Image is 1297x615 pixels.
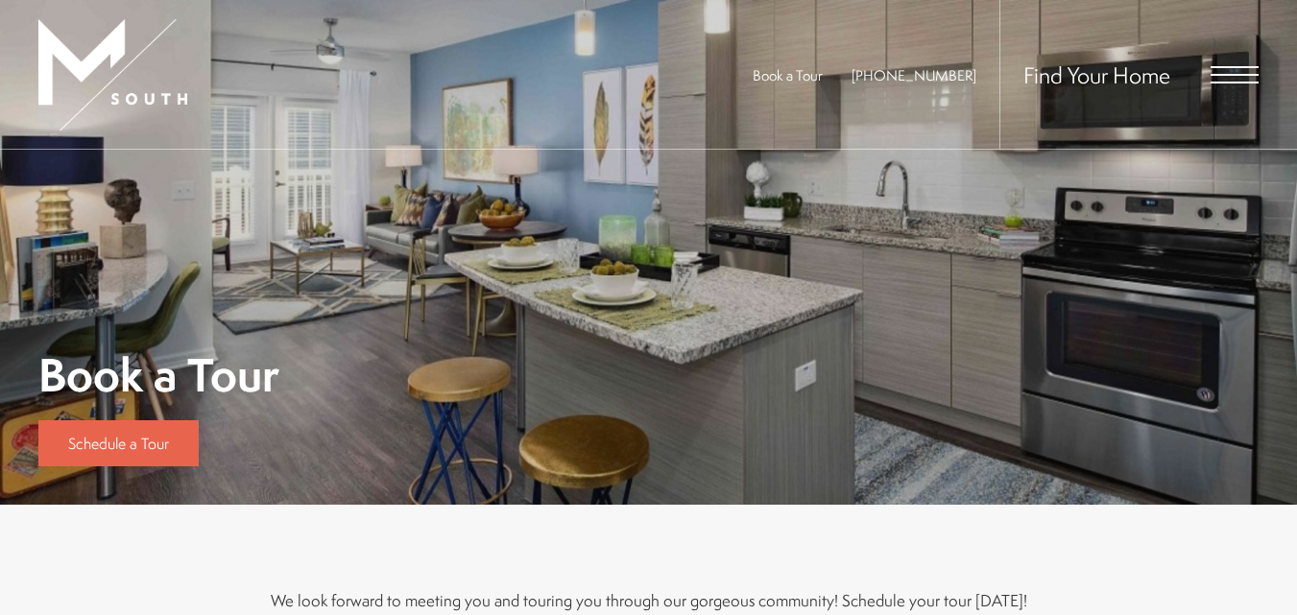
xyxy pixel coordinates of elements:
[1211,66,1259,83] button: Open Menu
[38,420,199,466] a: Schedule a Tour
[1023,59,1170,90] a: Find Your Home
[68,433,169,454] span: Schedule a Tour
[121,586,1177,614] p: We look forward to meeting you and touring you through our gorgeous community! Schedule your tour...
[852,65,976,85] span: [PHONE_NUMBER]
[852,65,976,85] a: Call Us at 813-570-8014
[38,19,187,130] img: MSouth
[38,353,279,396] h1: Book a Tour
[753,65,823,85] a: Book a Tour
